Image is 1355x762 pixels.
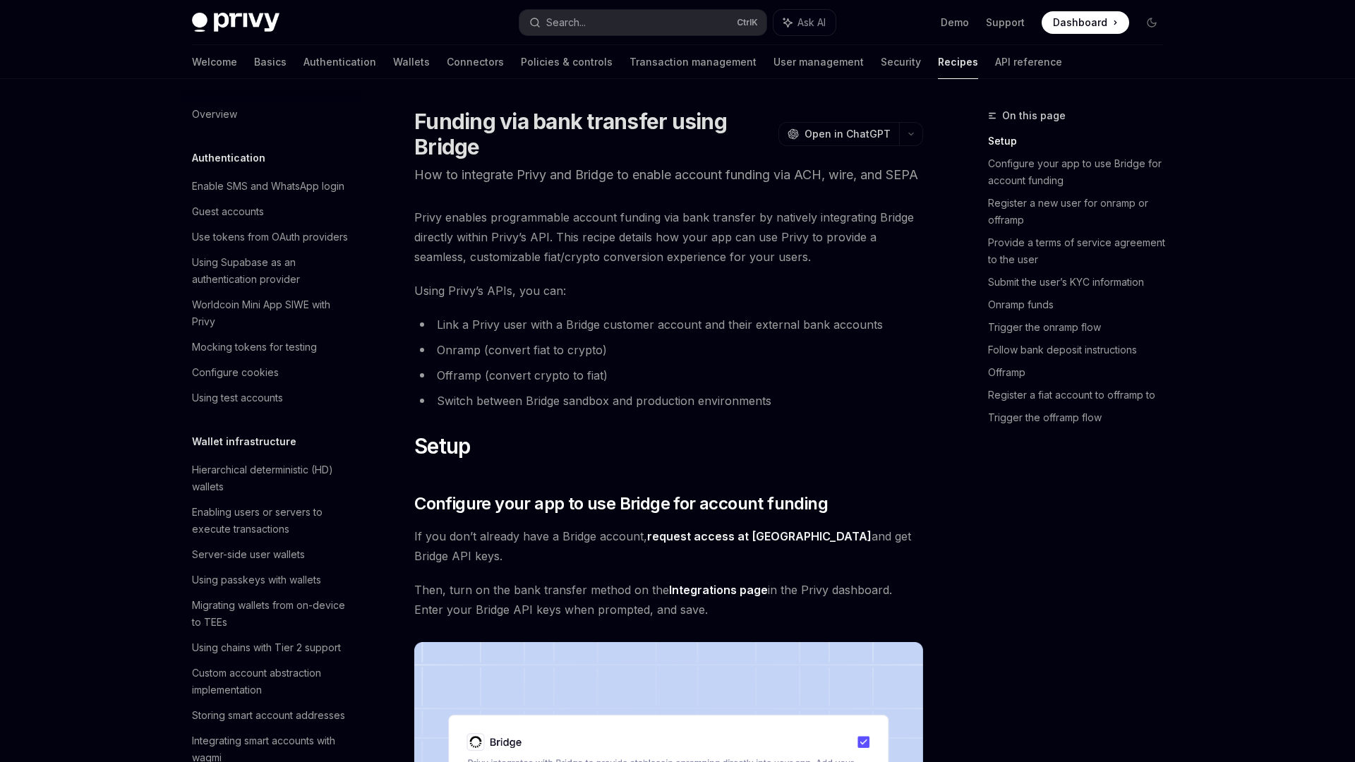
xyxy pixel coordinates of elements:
a: Trigger the onramp flow [988,316,1174,339]
button: Toggle dark mode [1140,11,1163,34]
span: If you don’t already have a Bridge account, and get Bridge API keys. [414,526,923,566]
span: Using Privy’s APIs, you can: [414,281,923,301]
button: Search...CtrlK [519,10,766,35]
div: Migrating wallets from on-device to TEEs [192,597,353,631]
a: API reference [995,45,1062,79]
h1: Funding via bank transfer using Bridge [414,109,773,159]
a: Using chains with Tier 2 support [181,635,361,660]
div: Using chains with Tier 2 support [192,639,341,656]
a: Connectors [447,45,504,79]
a: Offramp [988,361,1174,384]
a: Guest accounts [181,199,361,224]
a: Demo [941,16,969,30]
a: Worldcoin Mini App SIWE with Privy [181,292,361,334]
a: Integrations page [669,583,768,598]
span: Dashboard [1053,16,1107,30]
a: Using test accounts [181,385,361,411]
a: Use tokens from OAuth providers [181,224,361,250]
a: Configure cookies [181,360,361,385]
a: Transaction management [630,45,757,79]
h5: Wallet infrastructure [192,433,296,450]
span: Privy enables programmable account funding via bank transfer by natively integrating Bridge direc... [414,207,923,267]
div: Enable SMS and WhatsApp login [192,178,344,195]
a: Security [881,45,921,79]
a: Support [986,16,1025,30]
button: Ask AI [773,10,836,35]
a: Migrating wallets from on-device to TEEs [181,593,361,635]
a: Trigger the offramp flow [988,406,1174,429]
a: Provide a terms of service agreement to the user [988,231,1174,271]
div: Storing smart account addresses [192,707,345,724]
a: Setup [988,130,1174,152]
li: Link a Privy user with a Bridge customer account and their external bank accounts [414,315,923,334]
h5: Authentication [192,150,265,167]
span: Then, turn on the bank transfer method on the in the Privy dashboard. Enter your Bridge API keys ... [414,580,923,619]
div: Using test accounts [192,389,283,406]
div: Server-side user wallets [192,546,305,563]
span: Configure your app to use Bridge for account funding [414,492,828,515]
a: Policies & controls [521,45,613,79]
a: Custom account abstraction implementation [181,660,361,703]
button: Open in ChatGPT [778,122,899,146]
div: Custom account abstraction implementation [192,665,353,698]
span: Ask AI [797,16,826,30]
a: Recipes [938,45,978,79]
a: User management [773,45,864,79]
div: Configure cookies [192,364,279,381]
li: Onramp (convert fiat to crypto) [414,340,923,360]
div: Enabling users or servers to execute transactions [192,504,353,538]
div: Mocking tokens for testing [192,339,317,356]
a: Onramp funds [988,294,1174,316]
a: Register a new user for onramp or offramp [988,192,1174,231]
a: Wallets [393,45,430,79]
a: Dashboard [1042,11,1129,34]
div: Use tokens from OAuth providers [192,229,348,246]
li: Offramp (convert crypto to fiat) [414,365,923,385]
div: Hierarchical deterministic (HD) wallets [192,461,353,495]
a: Welcome [192,45,237,79]
span: Open in ChatGPT [805,127,891,141]
div: Worldcoin Mini App SIWE with Privy [192,296,353,330]
a: Basics [254,45,287,79]
a: Register a fiat account to offramp to [988,384,1174,406]
a: request access at [GEOGRAPHIC_DATA] [647,529,872,544]
a: Overview [181,102,361,127]
a: Mocking tokens for testing [181,334,361,360]
a: Server-side user wallets [181,542,361,567]
div: Guest accounts [192,203,264,220]
a: Enable SMS and WhatsApp login [181,174,361,199]
a: Storing smart account addresses [181,703,361,728]
a: Using Supabase as an authentication provider [181,250,361,292]
a: Using passkeys with wallets [181,567,361,593]
li: Switch between Bridge sandbox and production environments [414,391,923,411]
div: Using passkeys with wallets [192,571,321,588]
span: Setup [414,433,470,459]
span: On this page [1002,107,1066,124]
a: Hierarchical deterministic (HD) wallets [181,457,361,500]
a: Submit the user’s KYC information [988,271,1174,294]
a: Follow bank deposit instructions [988,339,1174,361]
img: dark logo [192,13,279,32]
a: Configure your app to use Bridge for account funding [988,152,1174,192]
div: Search... [546,14,586,31]
span: Ctrl K [737,17,758,28]
a: Enabling users or servers to execute transactions [181,500,361,542]
div: Overview [192,106,237,123]
a: Authentication [303,45,376,79]
p: How to integrate Privy and Bridge to enable account funding via ACH, wire, and SEPA [414,165,923,185]
div: Using Supabase as an authentication provider [192,254,353,288]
